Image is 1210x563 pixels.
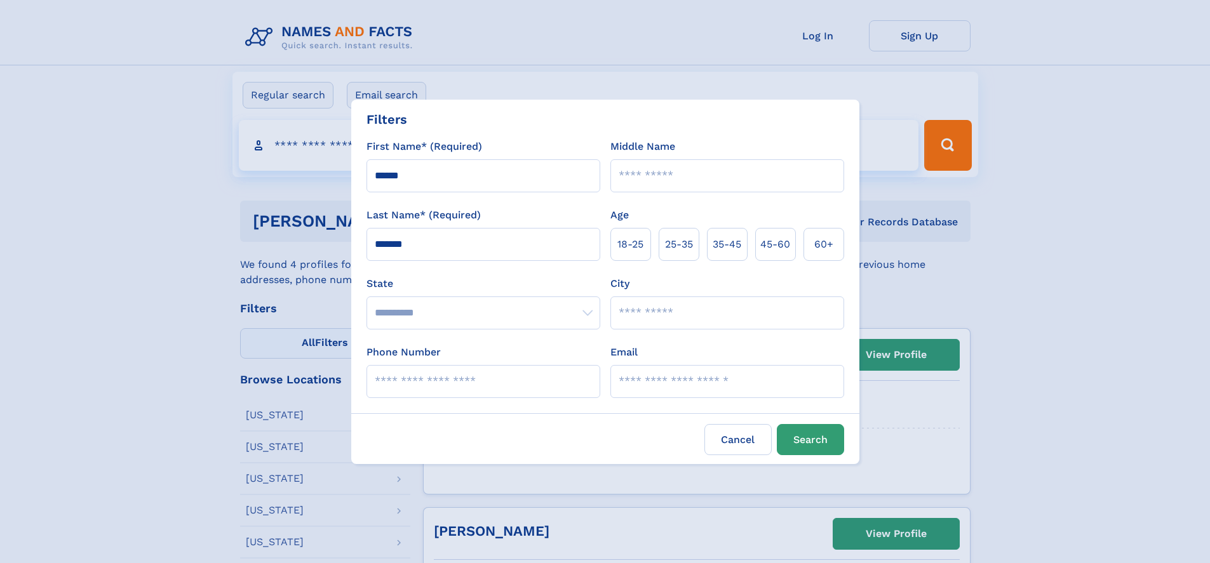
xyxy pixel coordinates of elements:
[366,345,441,360] label: Phone Number
[665,237,693,252] span: 25‑35
[610,208,629,223] label: Age
[814,237,833,252] span: 60+
[610,345,638,360] label: Email
[610,276,629,291] label: City
[366,208,481,223] label: Last Name* (Required)
[610,139,675,154] label: Middle Name
[366,276,600,291] label: State
[713,237,741,252] span: 35‑45
[366,139,482,154] label: First Name* (Required)
[704,424,772,455] label: Cancel
[617,237,643,252] span: 18‑25
[760,237,790,252] span: 45‑60
[777,424,844,455] button: Search
[366,110,407,129] div: Filters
